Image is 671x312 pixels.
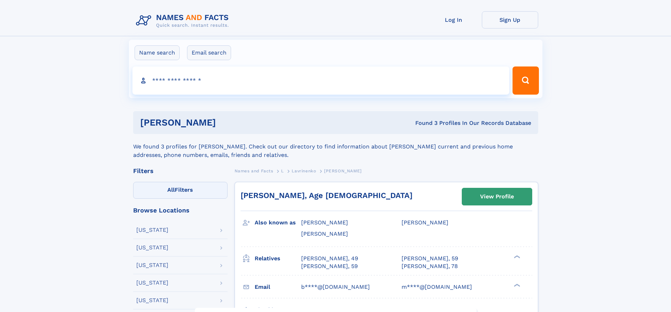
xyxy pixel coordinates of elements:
[255,217,301,229] h3: Also known as
[133,182,228,199] label: Filters
[462,188,532,205] a: View Profile
[133,134,538,159] div: We found 3 profiles for [PERSON_NAME]. Check out our directory to find information about [PERSON_...
[512,254,521,259] div: ❯
[402,219,448,226] span: [PERSON_NAME]
[480,189,514,205] div: View Profile
[136,280,168,286] div: [US_STATE]
[133,207,228,214] div: Browse Locations
[292,168,316,173] span: Lavrinenko
[281,168,284,173] span: L
[402,262,458,270] a: [PERSON_NAME], 78
[241,191,412,200] a: [PERSON_NAME], Age [DEMOGRAPHIC_DATA]
[301,230,348,237] span: [PERSON_NAME]
[281,166,284,175] a: L
[324,168,362,173] span: [PERSON_NAME]
[512,66,539,95] button: Search Button
[167,186,175,193] span: All
[482,11,538,28] a: Sign Up
[512,283,521,287] div: ❯
[136,227,168,233] div: [US_STATE]
[255,253,301,265] h3: Relatives
[133,168,228,174] div: Filters
[425,11,482,28] a: Log In
[136,262,168,268] div: [US_STATE]
[140,118,316,127] h1: [PERSON_NAME]
[235,166,273,175] a: Names and Facts
[133,11,235,30] img: Logo Names and Facts
[301,255,358,262] a: [PERSON_NAME], 49
[135,45,180,60] label: Name search
[255,281,301,293] h3: Email
[136,245,168,250] div: [US_STATE]
[136,298,168,303] div: [US_STATE]
[187,45,231,60] label: Email search
[132,66,510,95] input: search input
[301,262,358,270] a: [PERSON_NAME], 59
[316,119,531,127] div: Found 3 Profiles In Our Records Database
[292,166,316,175] a: Lavrinenko
[402,255,458,262] a: [PERSON_NAME], 59
[301,219,348,226] span: [PERSON_NAME]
